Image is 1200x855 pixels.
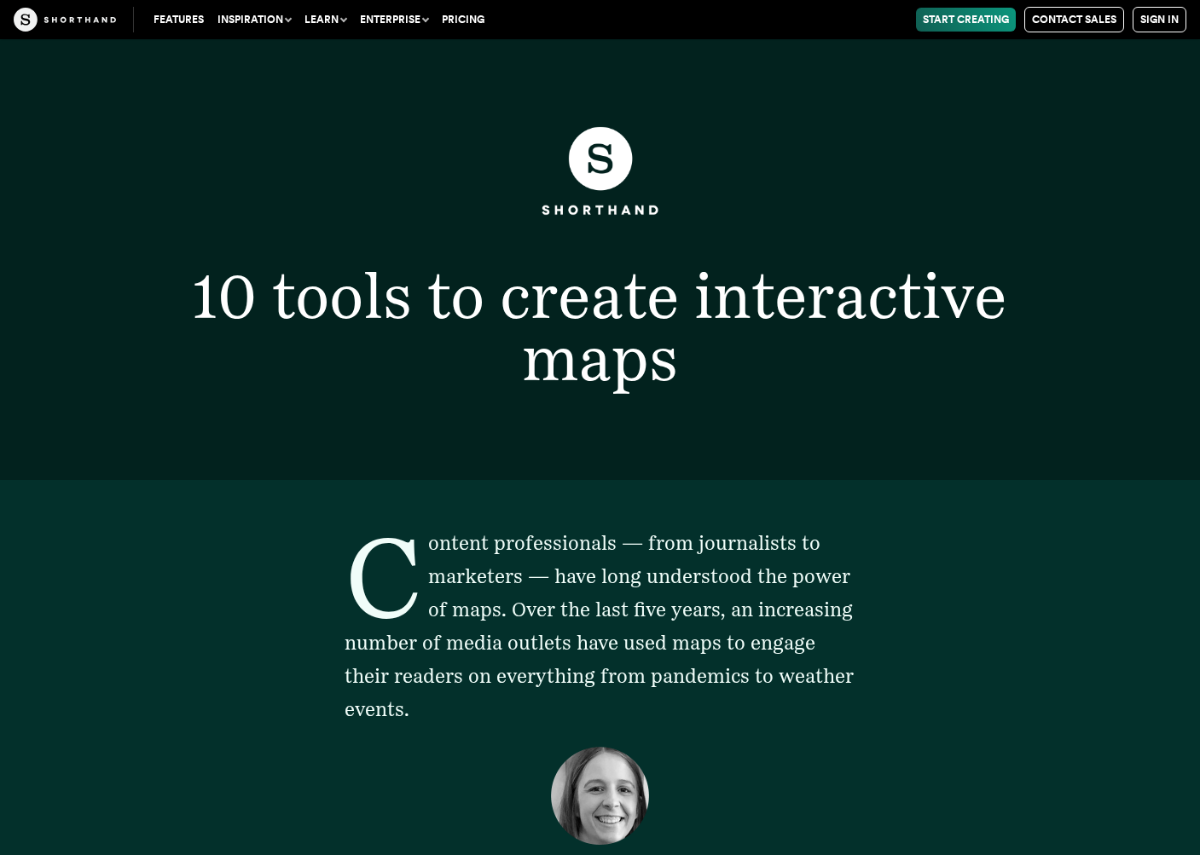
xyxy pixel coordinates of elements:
[345,531,854,721] span: Content professionals — from journalists to marketers — have long understood the power of maps. O...
[1024,7,1124,32] a: Contact Sales
[14,8,116,32] img: The Craft
[435,8,491,32] a: Pricing
[916,8,1016,32] a: Start Creating
[211,8,298,32] button: Inspiration
[117,265,1083,390] h1: 10 tools to create interactive maps
[147,8,211,32] a: Features
[353,8,435,32] button: Enterprise
[298,8,353,32] button: Learn
[1133,7,1186,32] a: Sign in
